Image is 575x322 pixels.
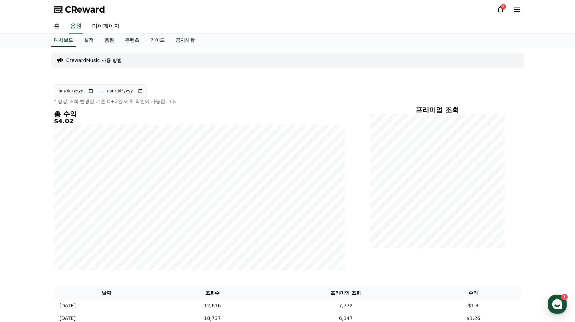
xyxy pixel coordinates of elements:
a: 공지사항 [170,34,200,47]
span: 1 [69,217,72,222]
p: * 영상 조회 발생일 기준 D+3일 이후 확인이 가능합니다. [54,98,345,105]
a: 5 [496,5,505,14]
a: 가이드 [145,34,170,47]
a: CrewardMusic 사용 방법 [66,57,122,64]
h4: 총 수익 [54,110,345,118]
p: [DATE] [59,302,75,309]
td: 7,772 [266,299,426,312]
a: 홈 [2,217,45,234]
a: 음원 [99,34,120,47]
a: 1대화 [45,217,88,234]
a: 홈 [48,19,65,34]
span: 설정 [106,227,114,233]
a: 마이페이지 [87,19,125,34]
span: 대화 [62,228,71,233]
a: 실적 [79,34,99,47]
th: 수익 [426,287,521,299]
p: [DATE] [59,315,75,322]
a: 음원 [69,19,83,34]
th: 날짜 [54,287,159,299]
a: 대시보드 [51,34,76,47]
a: 설정 [88,217,131,234]
div: 5 [501,4,506,10]
th: 조회수 [159,287,266,299]
a: 콘텐츠 [120,34,145,47]
th: 프리미엄 조회 [266,287,426,299]
td: 12,616 [159,299,266,312]
h4: 프리미엄 조회 [370,106,505,114]
h5: $4.02 [54,118,345,125]
a: CReward [54,4,105,15]
span: CReward [65,4,105,15]
span: 홈 [22,227,26,233]
td: $1.4 [426,299,521,312]
p: ~ [98,87,102,95]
